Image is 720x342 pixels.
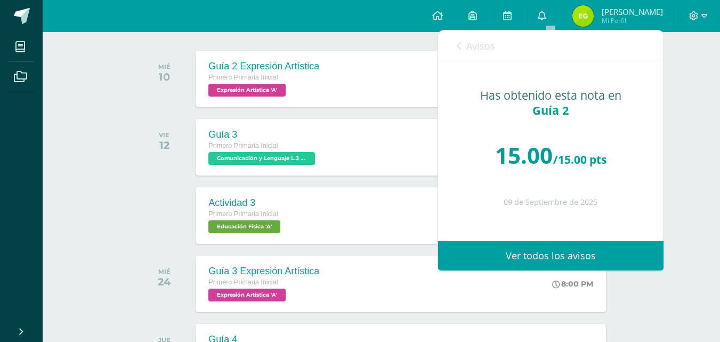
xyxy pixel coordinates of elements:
span: Expresión Artística 'A' [208,84,286,97]
div: Guía 3 Expresión Artística [208,266,319,277]
span: [PERSON_NAME] [602,6,663,17]
span: 15.00 [495,140,553,170]
div: Has obtenido esta nota en [459,88,642,118]
div: Guía 3 [208,129,318,140]
span: Primero Primaria Inicial [208,74,278,81]
img: 6b5629f5fae4c94ad3c17394398768f6.png [572,5,594,27]
span: Primero Primaria Inicial [208,142,278,149]
div: 12 [159,139,169,152]
div: MIÉ [158,63,171,70]
div: Actividad 3 [208,197,283,209]
span: Guía 2 [532,102,569,118]
span: /15.00 pts [553,152,606,167]
div: 8:00 PM [552,279,593,289]
span: Primero Primaria Inicial [208,210,278,218]
div: 09 de Septiembre de 2025 [459,198,642,207]
a: Ver todos los avisos [438,241,664,271]
div: 10 [158,70,171,83]
span: Mi Perfil [602,16,663,25]
span: Comunicación y Lenguaje L.3 (Inglés y Laboratorio) 'A' [208,152,315,165]
span: Expresión Artística 'A' [208,289,286,301]
div: Guía 2 Expresión Artística [208,61,319,72]
div: VIE [159,131,169,139]
span: Primero Primaria Inicial [208,279,278,286]
span: Avisos [466,39,495,52]
span: Educación Física 'A' [208,220,280,233]
div: MIÉ [158,268,171,275]
div: 24 [158,275,171,288]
